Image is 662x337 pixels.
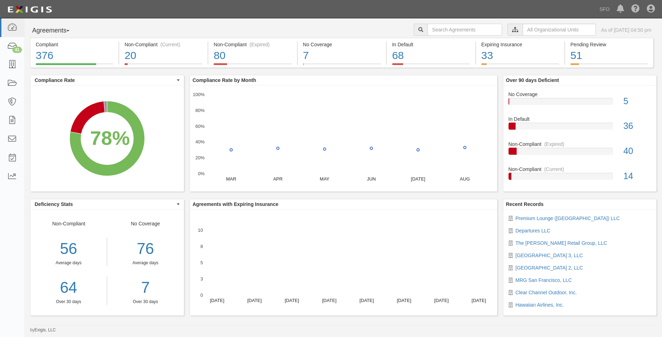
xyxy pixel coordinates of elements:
[509,166,651,185] a: Non-Compliant(Current)14
[200,292,203,298] text: 0
[618,170,656,183] div: 14
[30,220,107,305] div: Non-Compliant
[322,298,336,303] text: [DATE]
[30,85,184,191] svg: A chart.
[30,327,56,333] small: by
[112,260,179,266] div: Average days
[503,166,657,173] div: Non-Compliant
[618,95,656,108] div: 5
[503,116,657,123] div: In Default
[30,277,107,299] a: 64
[200,276,203,282] text: 3
[506,201,544,207] b: Recent Records
[30,75,184,85] button: Compliance Rate
[392,48,470,63] div: 68
[303,41,381,48] div: No Coverage
[250,41,270,48] div: (Expired)
[303,48,381,63] div: 7
[30,63,118,69] a: Compliant376
[210,298,224,303] text: [DATE]
[193,201,279,207] b: Agreements with Expiring Insurance
[509,116,651,141] a: In Default36
[397,298,411,303] text: [DATE]
[195,155,204,160] text: 20%
[247,298,262,303] text: [DATE]
[193,77,256,83] b: Compliance Rate by Month
[214,48,291,63] div: 80
[476,63,564,69] a: Expiring Insurance33
[30,299,107,305] div: Over 30 days
[112,277,179,299] a: 7
[503,91,657,98] div: No Coverage
[30,24,83,38] button: Agreements
[35,201,175,208] span: Deficiency Stats
[460,176,470,182] text: AUG
[367,176,376,182] text: JUN
[119,63,208,69] a: Non-Compliant(Current)20
[618,120,656,132] div: 36
[509,91,651,116] a: No Coverage5
[124,48,202,63] div: 20
[107,220,184,305] div: No Coverage
[565,63,654,69] a: Pending Review51
[359,298,374,303] text: [DATE]
[30,238,107,260] div: 56
[35,77,175,84] span: Compliance Rate
[320,176,330,182] text: MAY
[35,327,56,332] a: Exigis, LLC
[124,41,202,48] div: Non-Compliant (Current)
[200,260,203,265] text: 5
[387,63,475,69] a: In Default68
[506,77,559,83] b: Over 90 days Deficient
[631,5,640,13] i: Help Center - Complianz
[112,238,179,260] div: 76
[195,123,204,129] text: 60%
[516,265,583,271] a: [GEOGRAPHIC_DATA] 2, LLC
[503,141,657,148] div: Non-Compliant
[411,176,425,182] text: [DATE]
[434,298,448,303] text: [DATE]
[198,171,204,176] text: 0%
[481,48,559,63] div: 33
[198,227,203,233] text: 10
[509,141,651,166] a: Non-Compliant(Expired)40
[161,41,180,48] div: (Current)
[544,141,564,148] div: (Expired)
[208,63,297,69] a: Non-Compliant(Expired)80
[596,2,613,16] a: SFO
[516,215,620,221] a: Premium Lounge ([GEOGRAPHIC_DATA]) LLC
[195,108,204,113] text: 80%
[481,41,559,48] div: Expiring Insurance
[30,260,107,266] div: Average days
[298,63,386,69] a: No Coverage7
[195,139,204,144] text: 40%
[428,24,502,36] input: Search Agreements
[214,41,291,48] div: Non-Compliant (Expired)
[516,240,607,246] a: The [PERSON_NAME] Retail Group, LLC
[570,41,648,48] div: Pending Review
[30,199,184,209] button: Deficiency Stats
[516,228,551,233] a: Departures LLC
[544,166,564,173] div: (Current)
[516,253,583,258] a: [GEOGRAPHIC_DATA] 3, LLC
[112,299,179,305] div: Over 30 days
[190,209,497,315] svg: A chart.
[392,41,470,48] div: In Default
[5,3,54,16] img: logo-5460c22ac91f19d4615b14bd174203de0afe785f0fc80cf4dbbc73dc1793850b.png
[36,41,113,48] div: Compliant
[200,244,203,249] text: 8
[90,124,130,152] div: 78%
[12,47,22,53] div: 41
[516,277,572,283] a: MRG San Francisco, LLC
[570,48,648,63] div: 51
[190,85,497,191] svg: A chart.
[516,290,577,295] a: Clear Channel Outdoor, Inc.
[273,176,283,182] text: APR
[193,92,205,97] text: 100%
[516,302,564,308] a: Hawaiian Airlines, Inc.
